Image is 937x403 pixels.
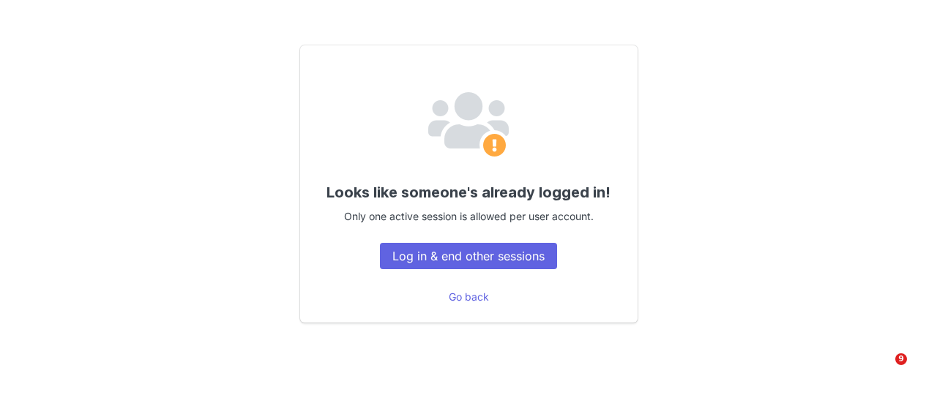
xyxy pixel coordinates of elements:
[428,92,509,159] img: Email Provider Logo
[326,184,611,201] span: Looks like someone's already logged in!
[865,353,900,388] iframe: Intercom live chat
[449,290,489,303] a: Go back
[895,353,907,365] span: 9
[380,243,557,269] button: Log in & end other sessions
[344,210,594,222] span: Only one active session is allowed per user account.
